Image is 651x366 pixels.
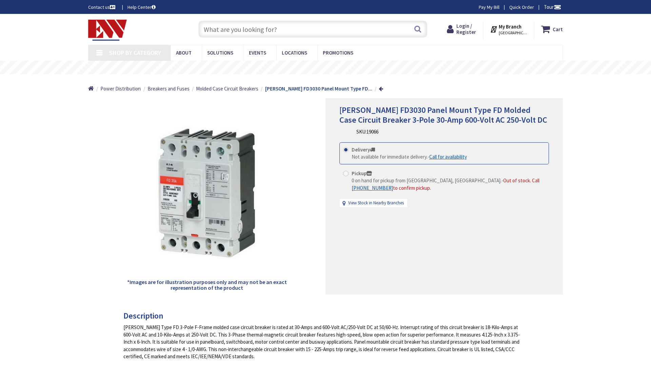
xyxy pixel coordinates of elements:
[100,85,141,92] a: Power Distribution
[123,324,522,360] div: [PERSON_NAME] Type FD 3-Pole F-Frame molded case circuit breaker is rated at 30-Amps and 600-Volt...
[249,49,266,56] span: Events
[544,4,561,10] span: Tour
[207,49,233,56] span: Solutions
[282,49,307,56] span: Locations
[447,23,476,35] a: Login / Register
[352,177,501,184] span: 0 on hand for pickup from [GEOGRAPHIC_DATA], [GEOGRAPHIC_DATA].
[176,49,192,56] span: About
[270,64,394,72] rs-layer: Free Same Day Pickup at 19 Locations
[499,23,521,30] strong: My Branch
[352,153,467,160] div: -
[352,154,428,160] span: Not available for immediate delivery.
[126,113,288,274] img: Eaton FD3030 Panel Mount Type FD Molded Case Circuit Breaker 3-Pole 30-Amp 600-Volt AC 250-Volt DC
[88,4,117,11] a: Contact us
[352,177,539,191] span: Out of stock. Call to confirm pickup.
[541,23,563,35] a: Cart
[509,4,534,11] a: Quick Order
[499,30,528,36] span: [GEOGRAPHIC_DATA], [GEOGRAPHIC_DATA]
[429,153,467,160] a: Call for availability
[479,4,499,11] a: Pay My Bill
[352,146,375,153] strong: Delivery
[553,23,563,35] strong: Cart
[196,85,258,92] a: Molded Case Circuit Breakers
[348,200,404,206] a: View Stock in Nearby Branches
[490,23,528,35] div: My Branch [GEOGRAPHIC_DATA], [GEOGRAPHIC_DATA]
[352,184,393,191] a: [PHONE_NUMBER]
[352,170,372,177] strong: Pickup
[123,311,522,320] h3: Description
[88,20,127,41] img: Electrical Wholesalers, Inc.
[109,49,161,57] span: Shop By Category
[352,177,545,191] div: -
[323,49,353,56] span: Promotions
[127,4,156,11] a: Help Center
[198,21,427,38] input: What are you looking for?
[339,105,547,125] span: [PERSON_NAME] FD3030 Panel Mount Type FD Molded Case Circuit Breaker 3-Pole 30-Amp 600-Volt AC 25...
[147,85,190,92] a: Breakers and Fuses
[356,128,378,135] div: SKU:
[265,85,372,92] strong: [PERSON_NAME] FD3030 Panel Mount Type FD...
[367,128,378,135] span: 19066
[456,23,476,35] span: Login / Register
[126,279,288,291] h5: *Images are for illustration purposes only and may not be an exact representation of the product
